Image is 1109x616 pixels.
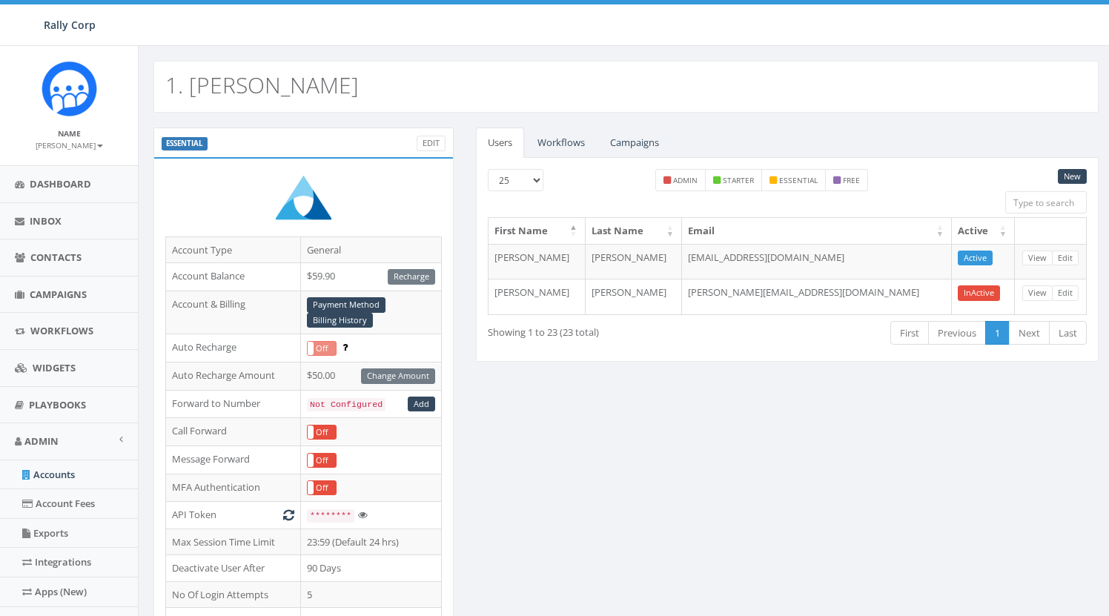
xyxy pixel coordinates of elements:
a: Next [1009,321,1050,345]
a: Add [408,397,435,412]
label: Off [308,342,336,355]
div: Showing 1 to 23 (23 total) [488,319,724,340]
span: Admin [24,434,59,448]
td: [PERSON_NAME] [586,279,683,314]
span: Campaigns [30,288,87,301]
td: Forward to Number [166,390,301,418]
td: Account Balance [166,263,301,291]
code: Not Configured [307,398,385,411]
a: Workflows [526,127,597,158]
a: InActive [958,285,1000,301]
a: Last [1049,321,1087,345]
a: Active [958,251,993,266]
a: Edit [1052,251,1079,266]
span: Rally Corp [44,18,96,32]
small: starter [723,175,754,185]
th: Active: activate to sort column ascending [952,218,1015,244]
a: First [890,321,929,345]
span: Dashboard [30,177,91,191]
img: Icon_1.png [42,61,97,116]
a: Billing History [307,313,373,328]
th: Last Name: activate to sort column ascending [586,218,683,244]
td: 5 [300,581,441,608]
td: 90 Days [300,555,441,582]
h2: 1. [PERSON_NAME] [165,73,359,97]
div: OnOff [307,341,337,356]
td: 23:59 (Default 24 hrs) [300,529,441,555]
td: Message Forward [166,446,301,474]
label: Off [308,454,336,467]
td: Call Forward [166,418,301,446]
span: Inbox [30,214,62,228]
a: Campaigns [598,127,671,158]
div: OnOff [307,425,337,440]
a: New [1058,169,1087,185]
label: Off [308,425,336,439]
a: View [1022,251,1053,266]
small: [PERSON_NAME] [36,140,103,150]
td: Auto Recharge Amount [166,362,301,390]
a: Previous [928,321,986,345]
span: Workflows [30,324,93,337]
td: Account Type [166,236,301,263]
td: $50.00 [300,362,441,390]
td: [EMAIL_ADDRESS][DOMAIN_NAME] [682,244,952,279]
td: $59.90 [300,263,441,291]
a: Users [476,127,524,158]
th: First Name: activate to sort column descending [489,218,586,244]
td: Max Session Time Limit [166,529,301,555]
label: ESSENTIAL [162,137,208,150]
a: Edit [1052,285,1079,301]
div: OnOff [307,480,337,495]
span: Contacts [30,251,82,264]
td: MFA Authentication [166,474,301,502]
td: API Token [166,502,301,529]
a: [PERSON_NAME] [36,138,103,151]
td: [PERSON_NAME] [489,279,586,314]
td: No Of Login Attempts [166,581,301,608]
a: Edit [417,136,446,151]
input: Type to search [1005,191,1087,213]
a: View [1022,285,1053,301]
span: Enable to prevent campaign failure. [342,340,348,354]
small: free [843,175,860,185]
td: [PERSON_NAME] [489,244,586,279]
i: Generate New Token [283,510,294,520]
td: General [300,236,441,263]
td: Deactivate User After [166,555,301,582]
td: Auto Recharge [166,334,301,362]
td: [PERSON_NAME] [586,244,683,279]
a: 1 [985,321,1010,345]
small: Name [58,128,81,139]
span: Playbooks [29,398,86,411]
label: Off [308,481,336,494]
div: OnOff [307,453,337,468]
th: Email: activate to sort column ascending [682,218,952,244]
small: essential [779,175,818,185]
td: Account & Billing [166,291,301,334]
a: Payment Method [307,297,385,313]
span: Widgets [33,361,76,374]
img: Public_Safety_Brands_Symbol_Medium_PNG.png [276,170,331,225]
small: admin [673,175,698,185]
td: [PERSON_NAME][EMAIL_ADDRESS][DOMAIN_NAME] [682,279,952,314]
